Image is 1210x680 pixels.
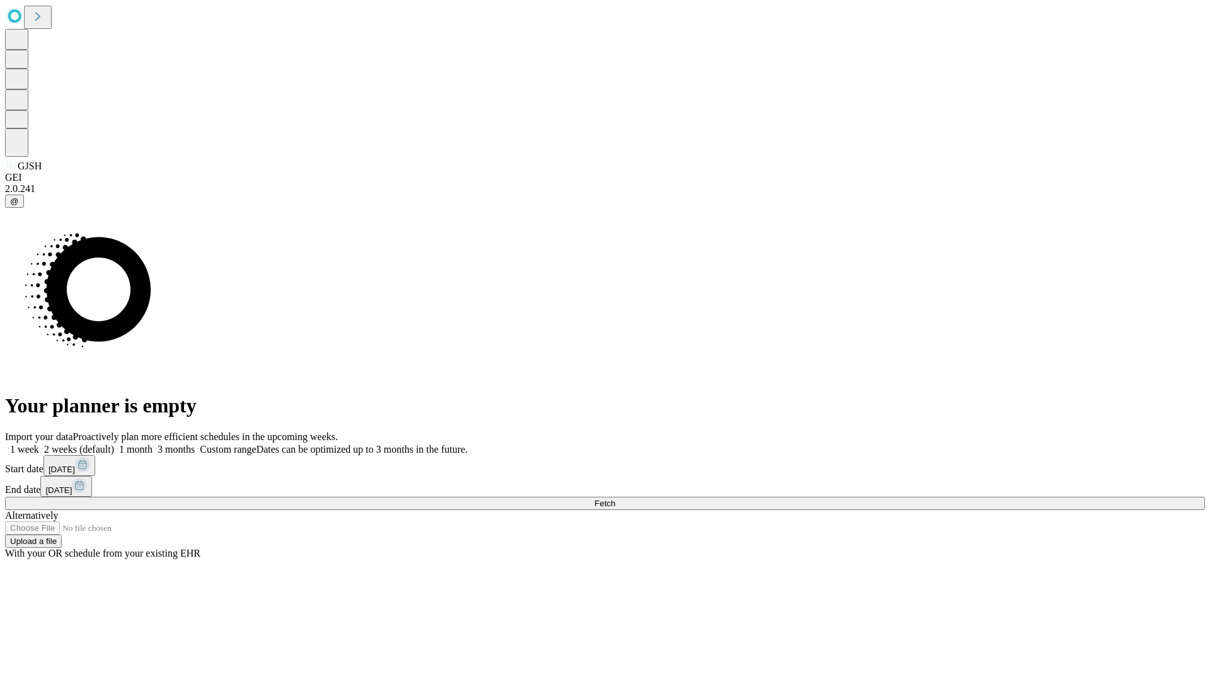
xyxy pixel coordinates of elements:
button: [DATE] [40,476,92,497]
div: Start date [5,455,1205,476]
span: Proactively plan more efficient schedules in the upcoming weeks. [73,431,338,442]
span: [DATE] [45,485,72,495]
span: 1 month [119,444,153,455]
span: 3 months [158,444,195,455]
span: Dates can be optimized up to 3 months in the future. [256,444,468,455]
span: 2 weeks (default) [44,444,114,455]
button: @ [5,195,24,208]
button: [DATE] [43,455,95,476]
span: Alternatively [5,510,58,521]
span: Import your data [5,431,73,442]
span: @ [10,196,19,206]
span: 1 week [10,444,39,455]
div: End date [5,476,1205,497]
button: Fetch [5,497,1205,510]
span: Custom range [200,444,256,455]
h1: Your planner is empty [5,394,1205,417]
span: GJSH [18,161,42,171]
button: Upload a file [5,535,62,548]
div: GEI [5,172,1205,183]
span: With your OR schedule from your existing EHR [5,548,200,558]
span: Fetch [594,499,615,508]
div: 2.0.241 [5,183,1205,195]
span: [DATE] [49,465,75,474]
